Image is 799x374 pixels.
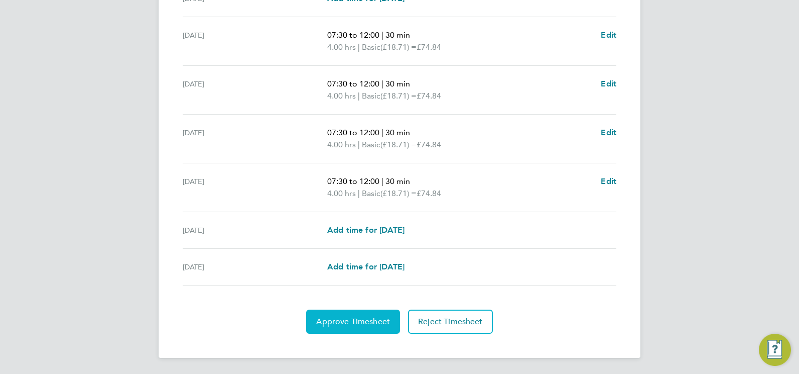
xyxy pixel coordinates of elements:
a: Edit [601,78,616,90]
span: | [381,30,383,40]
span: | [358,91,360,101]
span: 07:30 to 12:00 [327,128,379,137]
span: Edit [601,30,616,40]
span: Add time for [DATE] [327,262,405,271]
span: Edit [601,128,616,137]
span: (£18.71) = [380,140,417,149]
span: | [358,42,360,52]
span: 30 min [385,30,410,40]
span: £74.84 [417,91,441,101]
span: Edit [601,176,616,186]
span: 07:30 to 12:00 [327,79,379,88]
span: Basic [362,139,380,151]
div: [DATE] [183,78,327,102]
span: 30 min [385,176,410,186]
span: Basic [362,90,380,102]
div: [DATE] [183,29,327,53]
button: Reject Timesheet [408,310,493,334]
span: £74.84 [417,189,441,198]
span: 30 min [385,128,410,137]
span: Basic [362,188,380,200]
span: £74.84 [417,42,441,52]
a: Add time for [DATE] [327,261,405,273]
a: Edit [601,175,616,188]
span: 4.00 hrs [327,189,356,198]
button: Approve Timesheet [306,310,400,334]
span: 4.00 hrs [327,140,356,149]
a: Edit [601,127,616,139]
div: [DATE] [183,261,327,273]
a: Add time for [DATE] [327,224,405,236]
span: Basic [362,41,380,53]
span: (£18.71) = [380,91,417,101]
span: | [358,189,360,198]
div: [DATE] [183,127,327,151]
span: Edit [601,79,616,88]
span: 07:30 to 12:00 [327,30,379,40]
div: [DATE] [183,175,327,200]
span: | [381,79,383,88]
span: (£18.71) = [380,42,417,52]
span: 30 min [385,79,410,88]
span: 4.00 hrs [327,91,356,101]
span: | [381,128,383,137]
span: 07:30 to 12:00 [327,176,379,186]
span: £74.84 [417,140,441,149]
span: Approve Timesheet [316,317,390,327]
span: Reject Timesheet [418,317,483,327]
span: | [381,176,383,186]
span: | [358,140,360,149]
div: [DATE] [183,224,327,236]
span: Add time for [DATE] [327,225,405,235]
span: 4.00 hrs [327,42,356,52]
span: (£18.71) = [380,189,417,198]
a: Edit [601,29,616,41]
button: Engage Resource Center [759,334,791,366]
